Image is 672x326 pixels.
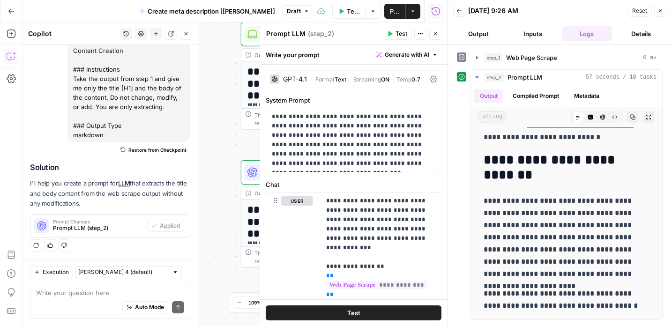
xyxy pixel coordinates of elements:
span: ON [381,76,389,83]
button: Inputs [508,26,558,41]
span: Temp [396,76,411,83]
span: step_2 [485,73,504,82]
button: Applied [147,220,184,232]
span: | [311,74,315,83]
a: LLM [118,179,130,187]
label: Chat [266,180,441,189]
button: Reset [628,5,651,17]
button: Output [474,89,503,103]
span: Publish [390,7,399,16]
button: Logs [562,26,612,41]
button: Create meta description [[PERSON_NAME]] [134,4,281,19]
button: Test [266,305,441,320]
span: Streaming [353,76,381,83]
span: step_1 [485,53,502,62]
button: Restore from Checkpoint [117,144,190,156]
div: Output [254,189,370,197]
h2: Solution [30,163,190,172]
button: Generate with AI [373,49,441,61]
div: Write your prompt [260,45,447,64]
button: 0 ms [470,50,662,65]
p: I'll help you create a prompt for that extracts the title and body content from the web scrape ou... [30,178,190,208]
span: Web Page Scrape [506,53,557,62]
div: Copilot [28,29,117,38]
input: Claude Sonnet 4 (default) [78,267,168,277]
button: Publish [384,4,405,19]
span: Auto Mode [135,303,164,311]
button: Test Workflow [332,4,366,19]
div: This output is too large & has been abbreviated for review. to view the full content. [254,111,394,127]
span: Test Workflow [347,7,360,16]
span: Prompt Changes [53,219,143,224]
div: This output is too large & has been abbreviated for review. to view the full content. [254,249,394,266]
button: Output [453,26,504,41]
button: Execution [30,266,73,278]
span: | [389,74,396,83]
div: 57 seconds / 10 tasks [470,85,662,319]
label: System Prompt [266,96,441,105]
div: EndOutput [241,298,398,323]
span: 109% [248,299,261,306]
span: Applied [160,222,180,230]
span: Test [396,30,407,38]
span: Generate with AI [385,51,429,59]
button: Details [616,26,666,41]
div: GPT-4.1 [283,76,307,82]
span: Reset [632,7,647,15]
span: Text [335,76,346,83]
span: ( step_2 ) [308,29,334,38]
span: Create meta description [[PERSON_NAME]] [148,7,275,16]
span: Prompt LLM (step_2) [53,224,143,232]
span: Prompt LLM [508,73,542,82]
button: Test [383,28,411,40]
span: Test [347,308,360,318]
button: Auto Mode [122,301,168,313]
div: Write a prompt using the following information: ### Task Content Creation ### Instructions Take t... [67,6,190,142]
span: Format [315,76,335,83]
button: Metadata [568,89,605,103]
span: 57 seconds / 10 tasks [586,73,657,81]
div: Output [254,51,370,59]
span: 0 ms [643,53,657,62]
button: 57 seconds / 10 tasks [470,70,662,85]
span: string [478,111,507,123]
span: | [346,74,353,83]
textarea: Prompt LLM [266,29,306,38]
span: Draft [287,7,301,15]
button: Draft [283,5,314,17]
span: Execution [43,268,69,276]
button: Compiled Prompt [507,89,565,103]
span: Restore from Checkpoint [128,146,187,154]
button: user [281,196,313,206]
span: 0.7 [411,76,420,83]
